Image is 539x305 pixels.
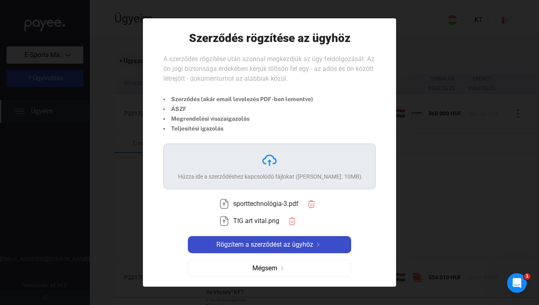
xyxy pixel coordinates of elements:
span: Mégsem [252,263,277,273]
img: upload-paper [219,216,229,226]
img: arrow-right-white [313,243,323,247]
button: Mégsemarrow-right-grey [188,260,351,277]
img: trash-red [307,200,316,208]
button: trash-red [303,195,320,212]
button: trash-red [283,212,301,230]
img: upload-paper [219,199,229,209]
li: Megrendelési visszaigazolás [163,114,313,124]
span: 1 [524,273,530,280]
li: Szerződés (akár email levelezés PDF-ben lementve) [163,94,313,104]
span: TIG art vital.png [233,216,279,226]
button: Rögzítem a szerződést az ügyhözarrow-right-white [188,236,351,253]
h1: Szerződés rögzítése az ügyhöz [189,31,350,45]
div: Húzza ide a szerződéshez kapcsolódó fájlokat ([PERSON_NAME]. 10MB) [178,172,361,181]
iframe: Intercom live chat [507,273,527,293]
img: upload-cloud [261,152,278,168]
span: Rögzítem a szerződést az ügyhöz [216,240,313,250]
img: arrow-right-grey [277,266,287,270]
li: Teljesítési igazolás [163,124,313,133]
li: ÁSZF [163,104,313,114]
span: A szerződés rögzítése után azonnal megkezdjük az ügy feldolgozását. Az ön jogi biztonsága érdekéb... [163,55,374,82]
img: trash-red [288,217,296,225]
span: sporttechnológia-3.pdf [233,199,298,209]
